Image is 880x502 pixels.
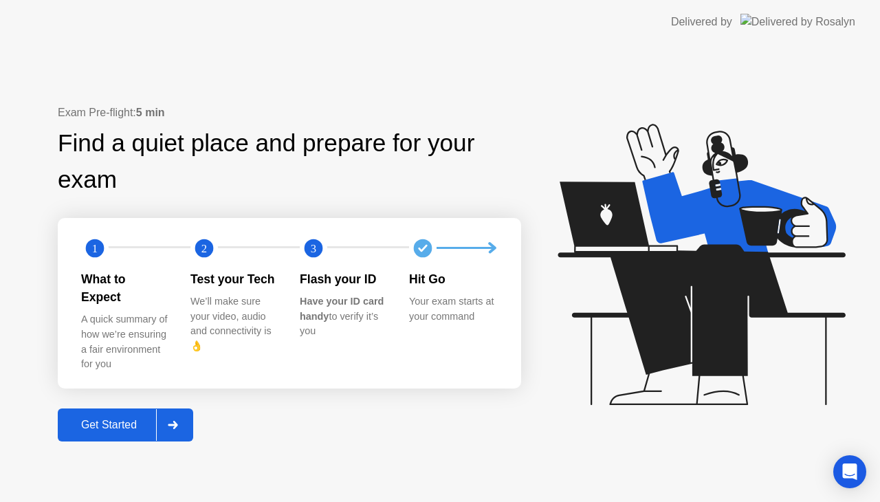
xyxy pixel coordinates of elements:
div: Find a quiet place and prepare for your exam [58,125,521,198]
b: Have your ID card handy [300,296,384,322]
text: 2 [201,241,207,254]
text: 3 [311,241,316,254]
button: Get Started [58,408,193,441]
div: Hit Go [409,270,496,288]
div: A quick summary of how we’re ensuring a fair environment for you [81,312,168,371]
div: Get Started [62,419,156,431]
div: Exam Pre-flight: [58,105,521,121]
div: Test your Tech [190,270,278,288]
div: Delivered by [671,14,732,30]
b: 5 min [136,107,165,118]
img: Delivered by Rosalyn [740,14,855,30]
div: We’ll make sure your video, audio and connectivity is 👌 [190,294,278,353]
text: 1 [92,241,98,254]
div: Your exam starts at your command [409,294,496,324]
div: to verify it’s you [300,294,387,339]
div: Flash your ID [300,270,387,288]
div: What to Expect [81,270,168,307]
div: Open Intercom Messenger [833,455,866,488]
